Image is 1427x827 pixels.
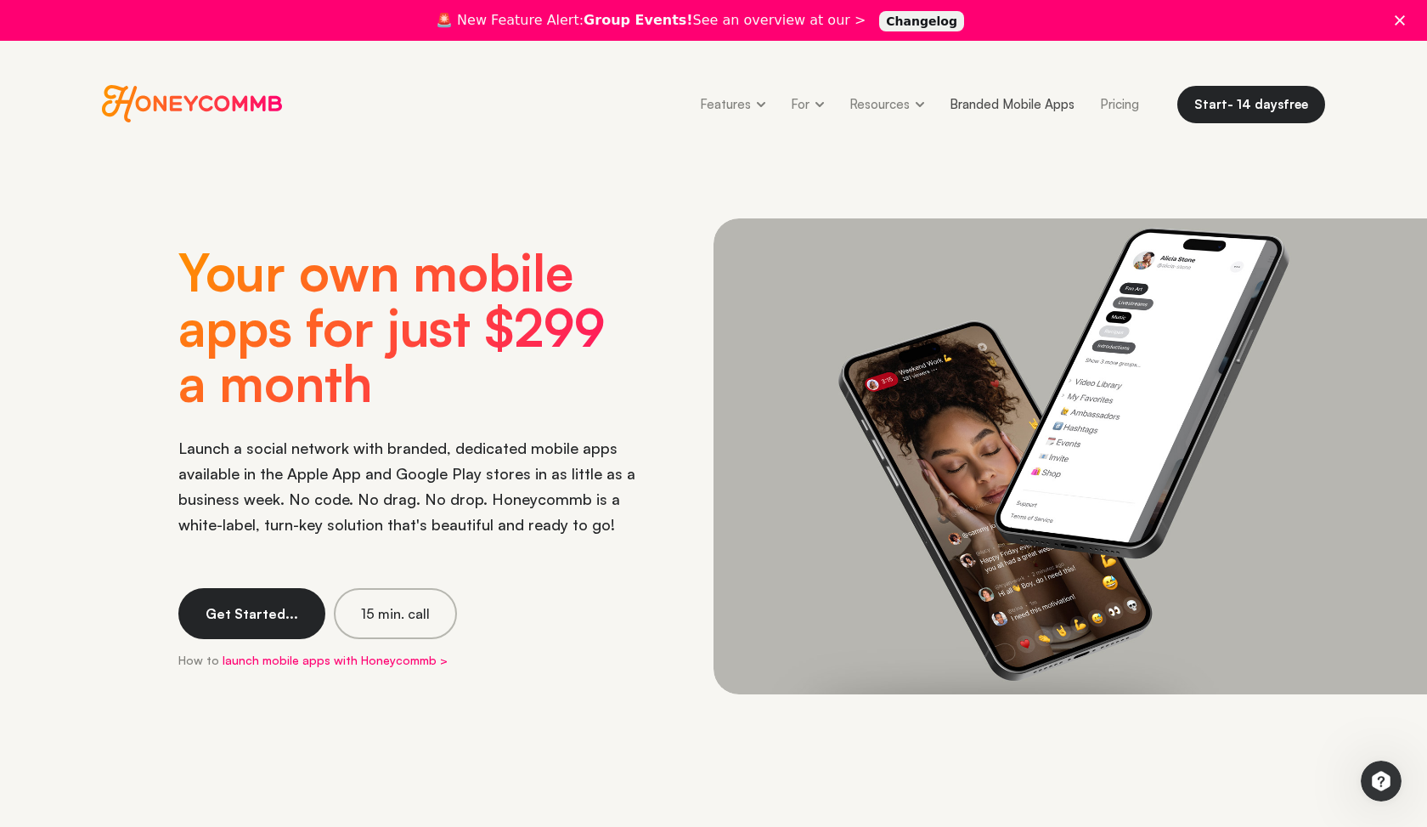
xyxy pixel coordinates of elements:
span: Get Started... [206,605,298,622]
a: Branded Mobile Apps [937,85,1087,123]
a: Start- 14 daysfree [1177,86,1325,123]
span: 15 min. call [361,605,430,622]
div: Launch a social network with branded, dedicated mobile apps available in the Apple App and Google... [178,435,637,537]
iframe: Intercom live chat [1361,761,1402,802]
a: Features [687,85,778,123]
div: Honeycommb navigation [687,85,1152,123]
div: Close [1395,15,1412,25]
a: Get Started... [178,588,325,639]
span: How to [178,653,219,667]
a: Go to Honeycommb homepage [102,85,283,122]
h1: Your own mobile apps for just $299 a month [178,244,637,435]
a: Resources [837,85,937,123]
span: free [1283,96,1308,112]
a: For [778,85,837,123]
a: Pricing [1087,85,1152,123]
span: Start [1194,96,1227,112]
span: - 14 days [1227,96,1283,112]
a: 15 min. call [334,588,457,639]
div: 🚨 New Feature Alert: See an overview at our > [436,12,866,29]
b: Group Events! [584,12,693,28]
a: launch mobile apps with Honeycommb > [223,653,448,667]
span: Honeycommb [102,85,283,122]
a: Changelog [879,11,964,31]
